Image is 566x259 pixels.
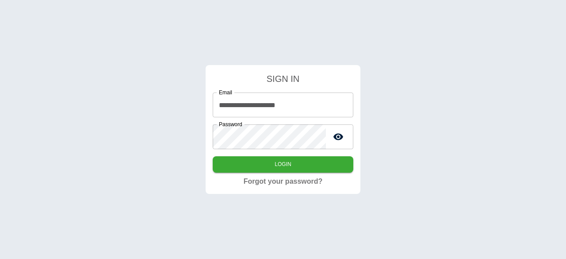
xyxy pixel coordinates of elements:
[219,120,242,128] label: Password
[329,128,347,146] button: toggle password visibility
[219,89,232,96] label: Email
[244,176,323,187] a: Forgot your password?
[213,156,353,173] button: Login
[213,72,353,85] h4: SIGN IN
